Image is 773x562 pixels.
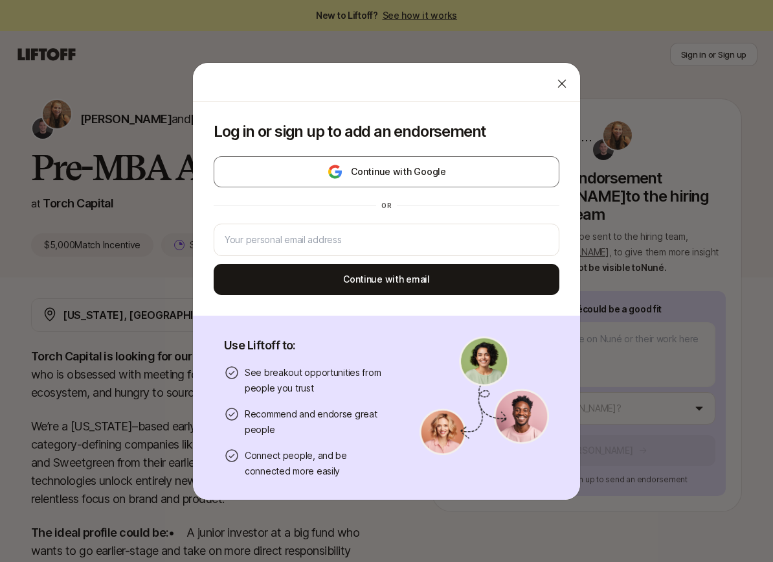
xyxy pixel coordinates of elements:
p: See breakout opportunities from people you trust [245,365,388,396]
p: Use Liftoff to: [224,336,388,355]
p: Recommend and endorse great people [245,406,388,438]
div: or [376,200,397,211]
input: Your personal email address [225,232,543,248]
p: Log in or sign up to add an endorsement [214,123,559,141]
p: Connect people, and be connected more easily [245,448,388,479]
img: signup-banner [420,336,549,456]
img: google-logo [327,164,343,180]
button: Continue with Google [214,156,559,187]
button: Continue with email [214,264,559,295]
